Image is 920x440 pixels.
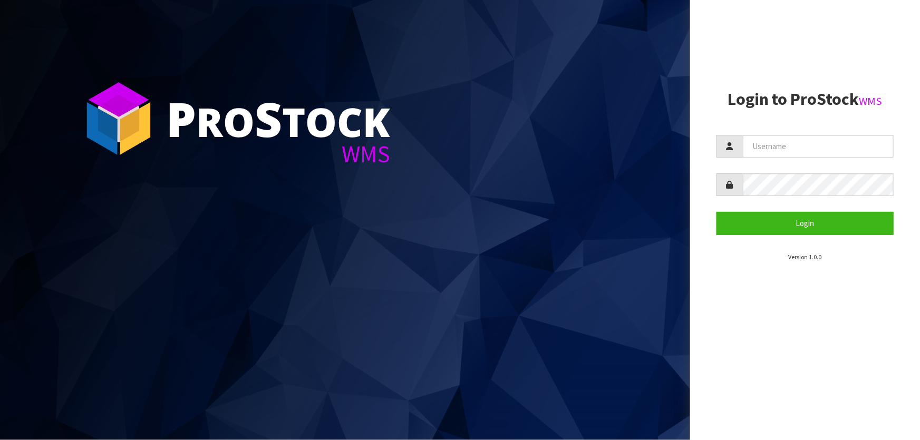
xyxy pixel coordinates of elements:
span: P [166,86,196,151]
input: Username [743,135,894,158]
div: WMS [166,142,390,166]
small: Version 1.0.0 [788,253,821,261]
span: S [255,86,282,151]
button: Login [716,212,894,234]
img: ProStock Cube [79,79,158,158]
div: ro tock [166,95,390,142]
small: WMS [859,94,883,108]
h2: Login to ProStock [716,90,894,109]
